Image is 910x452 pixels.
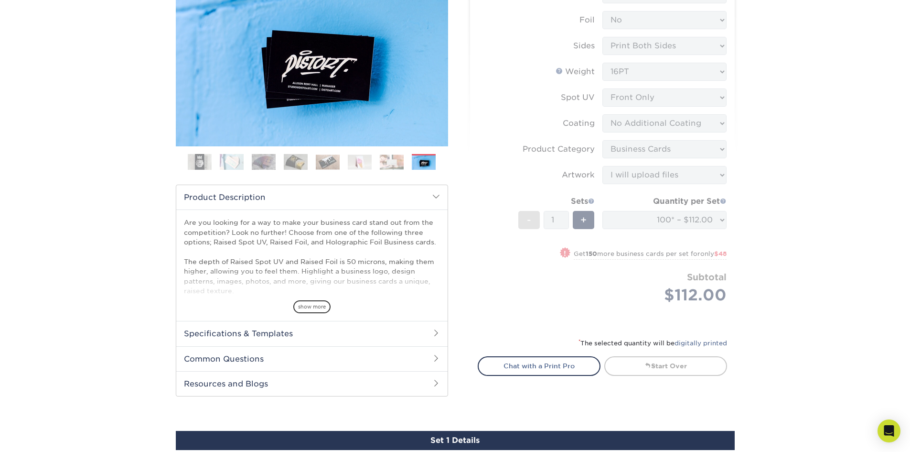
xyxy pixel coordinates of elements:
[176,346,448,371] h2: Common Questions
[220,154,244,170] img: Business Cards 02
[176,431,735,450] div: Set 1 Details
[380,154,404,169] img: Business Cards 07
[674,340,727,347] a: digitally printed
[176,321,448,346] h2: Specifications & Templates
[188,150,212,174] img: Business Cards 01
[184,218,440,403] p: Are you looking for a way to make your business card stand out from the competition? Look no furt...
[316,154,340,169] img: Business Cards 05
[176,185,448,209] h2: Product Description
[412,155,436,170] img: Business Cards 08
[176,371,448,396] h2: Resources and Blogs
[478,356,600,375] a: Chat with a Print Pro
[252,154,276,170] img: Business Cards 03
[284,154,308,170] img: Business Cards 04
[878,419,900,442] div: Open Intercom Messenger
[348,154,372,169] img: Business Cards 06
[578,340,727,347] small: The selected quantity will be
[604,356,727,375] a: Start Over
[293,300,331,313] span: show more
